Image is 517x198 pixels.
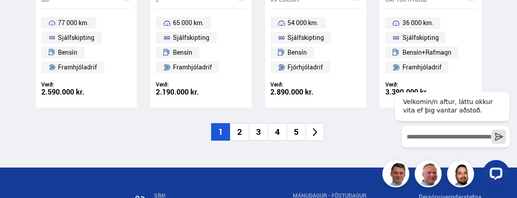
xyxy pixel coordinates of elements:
[156,88,246,96] div: 2.190.000 kr.
[58,47,77,58] span: Bensín
[270,81,361,88] div: Verð:
[287,17,318,28] span: 54 000 km.
[287,47,307,58] span: Bensín
[385,88,475,96] div: 3.390.000 kr.
[211,123,230,141] li: 1
[388,76,513,194] iframe: LiveChat chat widget
[287,32,324,43] span: Sjálfskipting
[156,81,246,88] div: Verð:
[287,62,323,73] span: Fjórhjóladrif
[268,123,287,141] li: 4
[402,62,441,73] span: Framhjóladrif
[41,88,132,96] div: 2.590.000 kr.
[287,123,305,141] li: 5
[173,32,209,43] span: Sjálfskipting
[402,17,433,28] span: 36 000 km.
[41,81,132,88] div: Verð:
[58,32,94,43] span: Sjálfskipting
[173,17,204,28] span: 65 000 km.
[402,32,438,43] span: Sjálfskipting
[230,123,249,141] li: 2
[270,88,361,96] div: 2.890.000 kr.
[58,62,97,73] span: Framhjóladrif
[173,47,192,58] span: Bensín
[249,123,268,141] li: 3
[58,17,89,28] span: 77 000 km.
[384,162,411,189] img: FbJEzSuNWCJXmdc-.webp
[385,81,475,88] div: Verð:
[402,47,451,58] span: Bensín+Rafmagn
[173,62,212,73] span: Framhjóladrif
